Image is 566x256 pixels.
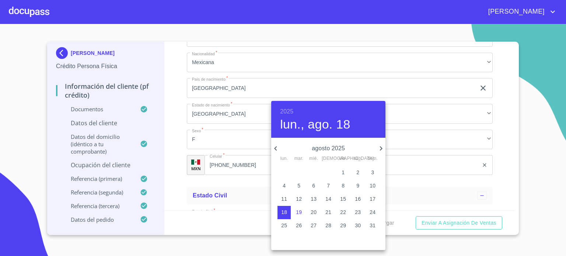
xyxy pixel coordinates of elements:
[307,193,320,206] button: 13
[322,206,335,219] button: 21
[371,169,374,176] p: 3
[370,222,375,229] p: 31
[322,179,335,193] button: 7
[340,208,346,216] p: 22
[307,219,320,232] button: 27
[292,179,305,193] button: 5
[325,195,331,203] p: 14
[325,208,331,216] p: 21
[366,206,379,219] button: 24
[312,182,315,189] p: 6
[296,208,302,216] p: 19
[342,182,345,189] p: 8
[370,195,375,203] p: 17
[366,179,379,193] button: 10
[351,206,364,219] button: 23
[292,219,305,232] button: 26
[297,182,300,189] p: 5
[277,219,291,232] button: 25
[336,206,350,219] button: 22
[366,193,379,206] button: 17
[292,155,305,162] span: mar.
[292,193,305,206] button: 12
[292,206,305,219] button: 19
[277,193,291,206] button: 11
[280,144,377,153] p: agosto 2025
[277,155,291,162] span: lun.
[366,219,379,232] button: 31
[351,155,364,162] span: sáb.
[366,166,379,179] button: 3
[281,222,287,229] p: 25
[325,222,331,229] p: 28
[322,219,335,232] button: 28
[336,166,350,179] button: 1
[281,195,287,203] p: 11
[307,206,320,219] button: 20
[342,169,345,176] p: 1
[283,182,286,189] p: 4
[340,195,346,203] p: 15
[296,222,302,229] p: 26
[356,169,359,176] p: 2
[281,208,287,216] p: 18
[327,182,330,189] p: 7
[351,193,364,206] button: 16
[351,179,364,193] button: 9
[355,222,361,229] p: 30
[336,179,350,193] button: 8
[296,195,302,203] p: 12
[336,219,350,232] button: 29
[370,208,375,216] p: 24
[311,208,317,216] p: 20
[322,193,335,206] button: 14
[311,195,317,203] p: 13
[351,166,364,179] button: 2
[355,208,361,216] p: 23
[366,155,379,162] span: dom.
[311,222,317,229] p: 27
[307,155,320,162] span: mié.
[280,106,293,117] button: 2025
[322,155,335,162] span: [DEMOGRAPHIC_DATA].
[355,195,361,203] p: 16
[280,117,350,132] button: lun., ago. 18
[307,179,320,193] button: 6
[277,206,291,219] button: 18
[340,222,346,229] p: 29
[336,155,350,162] span: vie.
[336,193,350,206] button: 15
[351,219,364,232] button: 30
[277,179,291,193] button: 4
[370,182,375,189] p: 10
[356,182,359,189] p: 9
